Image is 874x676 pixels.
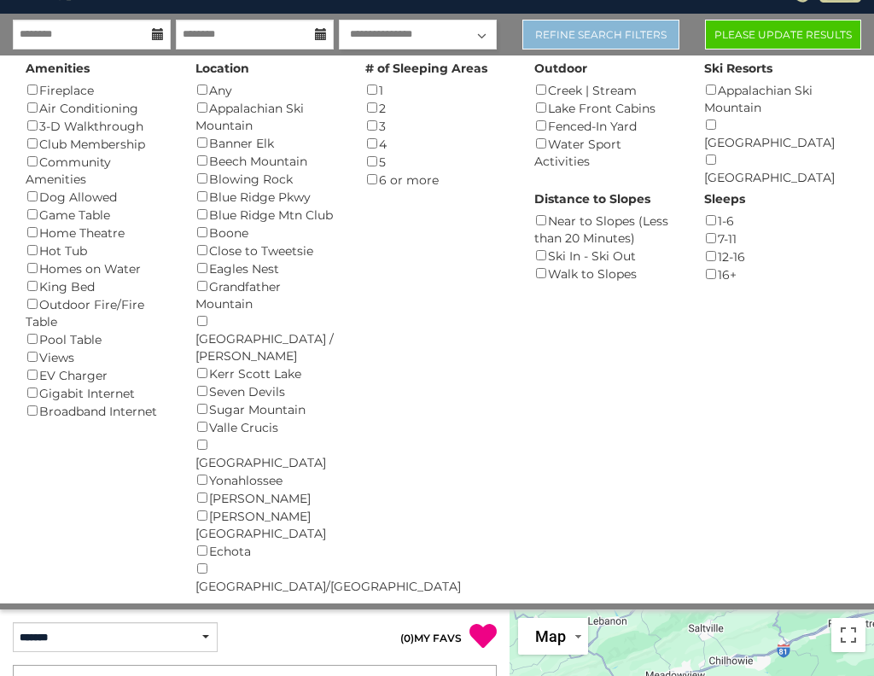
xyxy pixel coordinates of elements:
[195,489,340,507] div: [PERSON_NAME]
[365,99,510,117] div: 2
[26,277,170,295] div: King Bed
[704,230,848,248] div: 7-11
[26,99,170,117] div: Air Conditioning
[195,507,340,542] div: [PERSON_NAME][GEOGRAPHIC_DATA]
[831,618,865,652] button: Toggle fullscreen view
[704,265,848,283] div: 16+
[26,224,170,242] div: Home Theatre
[26,402,170,420] div: Broadband Internet
[26,153,170,188] div: Community Amenities
[522,20,679,50] a: Refine Search Filters
[704,190,745,207] label: Sleeps
[195,134,340,152] div: Banner Elk
[26,206,170,224] div: Game Table
[518,618,588,655] button: Change map style
[195,277,340,312] div: Grandfather Mountain
[704,151,848,186] div: [GEOGRAPHIC_DATA]
[534,212,679,247] div: Near to Slopes (Less than 20 Minutes)
[195,99,340,134] div: Appalachian Ski Mountain
[195,259,340,277] div: Eagles Nest
[534,117,679,135] div: Fenced-In Yard
[26,60,90,77] label: Amenities
[195,542,340,560] div: Echota
[534,81,679,99] div: Creek | Stream
[195,436,340,471] div: [GEOGRAPHIC_DATA]
[26,330,170,348] div: Pool Table
[195,312,340,364] div: [GEOGRAPHIC_DATA] / [PERSON_NAME]
[400,632,462,644] a: (0)MY FAVS
[26,188,170,206] div: Dog Allowed
[704,248,848,265] div: 12-16
[26,117,170,135] div: 3-D Walkthrough
[195,224,340,242] div: Boone
[195,188,340,206] div: Blue Ridge Pkwy
[534,247,679,265] div: Ski In - Ski Out
[195,560,340,595] div: [GEOGRAPHIC_DATA]/[GEOGRAPHIC_DATA]
[195,418,340,436] div: Valle Crucis
[365,117,510,135] div: 3
[704,116,848,151] div: [GEOGRAPHIC_DATA]
[534,99,679,117] div: Lake Front Cabins
[704,60,772,77] label: Ski Resorts
[26,384,170,402] div: Gigabit Internet
[365,81,510,99] div: 1
[365,135,510,153] div: 4
[535,627,566,645] span: Map
[26,366,170,384] div: EV Charger
[195,81,340,99] div: Any
[26,295,170,330] div: Outdoor Fire/Fire Table
[195,382,340,400] div: Seven Devils
[400,632,414,644] span: ( )
[704,212,848,230] div: 1-6
[26,81,170,99] div: Fireplace
[365,153,510,171] div: 5
[195,206,340,224] div: Blue Ridge Mtn Club
[404,632,411,644] span: 0
[26,348,170,366] div: Views
[26,259,170,277] div: Homes on Water
[195,60,249,77] label: Location
[195,170,340,188] div: Blowing Rock
[195,364,340,382] div: Kerr Scott Lake
[26,135,170,153] div: Club Membership
[534,265,679,283] div: Walk to Slopes
[705,20,861,50] button: Please Update Results
[195,471,340,489] div: Yonahlossee
[26,242,170,259] div: Hot Tub
[534,135,679,170] div: Water Sport Activities
[365,60,487,77] label: # of Sleeping Areas
[534,190,650,207] label: Distance to Slopes
[704,81,848,116] div: Appalachian Ski Mountain
[365,171,510,189] div: 6 or more
[534,60,587,77] label: Outdoor
[195,152,340,170] div: Beech Mountain
[195,400,340,418] div: Sugar Mountain
[195,242,340,259] div: Close to Tweetsie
